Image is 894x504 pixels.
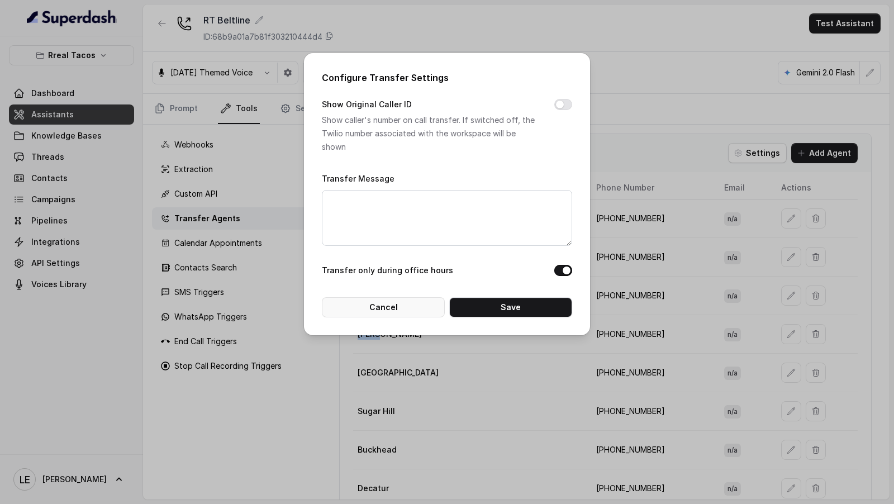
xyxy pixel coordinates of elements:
[322,174,394,183] label: Transfer Message
[322,113,536,154] p: Show caller's number on call transfer. If switched off, the Twilio number associated with the wor...
[322,71,572,84] h2: Configure Transfer Settings
[322,98,412,111] label: Show Original Caller ID
[322,264,453,277] label: Transfer only during office hours
[322,297,445,317] button: Cancel
[449,297,572,317] button: Save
